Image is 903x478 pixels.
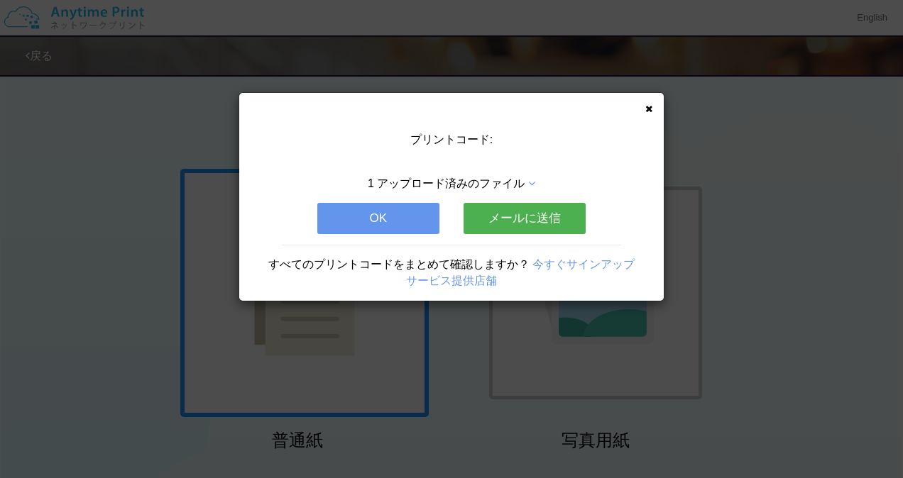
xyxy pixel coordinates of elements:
button: OK [317,203,439,234]
button: メールに送信 [464,203,586,234]
a: 今すぐサインアップ [532,258,635,270]
a: サービス提供店舗 [406,274,497,287]
span: プリントコード: [410,133,493,145]
span: すべてのプリントコードをまとめて確認しますか？ [268,258,530,270]
span: 1 アップロード済みのファイル [368,177,525,189]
